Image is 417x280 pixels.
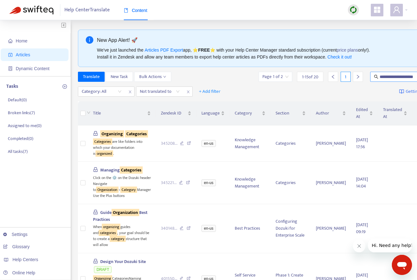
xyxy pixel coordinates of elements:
[392,255,412,275] iframe: Button to launch messaging window
[16,38,27,43] span: Home
[83,73,100,80] span: Translate
[230,162,271,204] td: Knowledge Management
[96,150,113,157] sqkw: organized
[120,166,143,174] sqkw: Categories
[93,223,151,248] div: When guides and , your goal should be to create a structure that will allow
[8,135,33,142] p: Completed ( 0 )
[349,6,357,14] img: sync.dc5367851b00ba804db3.png
[8,148,28,155] p: All tasks ( 7 )
[196,101,230,126] th: Language
[94,266,112,273] span: DRAFT
[331,75,335,79] span: left
[88,101,156,126] th: Title
[199,88,221,95] span: + Add filter
[341,72,351,82] div: 1
[6,83,18,90] p: Tasks
[327,54,352,59] a: Check it out!
[93,167,98,172] span: lock
[8,122,41,129] p: Assigned to me ( 0 )
[356,136,368,150] span: [DATE] 17:56
[393,6,400,14] span: user
[93,174,151,199] div: Click on the ⚙️ on the Dozuki header Navigate to > Manager Use the Plus buttons
[100,130,124,137] sqkw: Organizing
[106,72,133,82] button: New Task
[356,221,368,235] span: [DATE] 09:19
[8,109,35,116] p: Broken links ( 7 )
[161,225,177,232] span: 340148 ...
[13,257,38,262] span: Help Centers
[311,101,351,126] th: Author
[374,75,378,79] span: search
[16,66,49,71] span: Dynamic Content
[63,84,67,89] span: plus-circle
[198,48,210,53] b: FREE
[271,204,311,253] td: Configuring Dozuki for Enterprise Scale
[93,209,148,223] span: Guide Best Practices
[100,166,143,174] span: Managing
[86,36,93,44] span: info-circle
[125,130,148,137] sqkw: Categories
[161,179,177,186] span: 345221 ...
[8,97,27,103] p: Default ( 0 )
[93,210,98,215] span: lock
[276,110,301,117] span: Section
[383,106,402,120] span: Translated At
[399,89,404,94] img: image-link
[368,238,412,252] iframe: Message from company
[139,73,166,80] span: Bulk Actions
[64,4,110,16] span: Help Center Translate
[156,101,197,126] th: Zendesk ID
[8,39,13,43] span: home
[111,73,128,80] span: New Task
[16,52,30,57] span: Articles
[100,258,146,265] span: Design Your Dozuki Site
[311,204,351,253] td: [PERSON_NAME]
[201,110,220,117] span: Language
[102,224,120,230] sqkw: organizing
[378,101,412,126] th: Translated At
[337,48,358,53] a: price plans
[271,126,311,162] td: Categories
[96,187,118,193] sqkw: Organization
[230,126,271,162] td: Knowledge Management
[353,240,365,252] iframe: Close message
[311,162,351,204] td: [PERSON_NAME]
[4,4,45,9] span: Hi. Need any help?
[201,179,216,186] span: en-us
[112,209,139,216] sqkw: Organization
[120,187,137,193] sqkw: Category
[201,225,216,232] span: en-us
[3,270,35,275] a: Online Help
[311,126,351,162] td: [PERSON_NAME]
[93,259,98,264] span: lock
[351,101,378,126] th: Edited At
[110,236,126,242] sqkw: category
[126,88,134,96] span: close
[184,88,192,96] span: close
[230,101,271,126] th: Category
[161,140,178,147] span: 345208 ...
[93,131,98,136] span: lock
[93,110,146,117] span: Title
[302,74,318,80] span: 1 - 15 of 20
[271,101,311,126] th: Section
[356,176,368,190] span: [DATE] 14:04
[373,6,381,14] span: appstore
[230,204,271,253] td: Best Practices
[124,8,128,13] span: book
[316,110,341,117] span: Author
[8,66,13,71] span: container
[9,6,53,14] img: Swifteq
[3,232,28,237] a: Settings
[134,72,171,82] button: Bulk Actionsdown
[8,53,13,57] span: account-book
[93,138,112,145] sqkw: Categories
[356,75,360,79] span: right
[194,87,225,97] button: + Add filter
[271,162,311,204] td: Categories
[201,140,216,147] span: en-us
[3,244,30,249] a: Glossary
[87,111,91,115] span: down
[78,72,105,82] button: Translate
[145,48,183,53] a: Articles PDF Export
